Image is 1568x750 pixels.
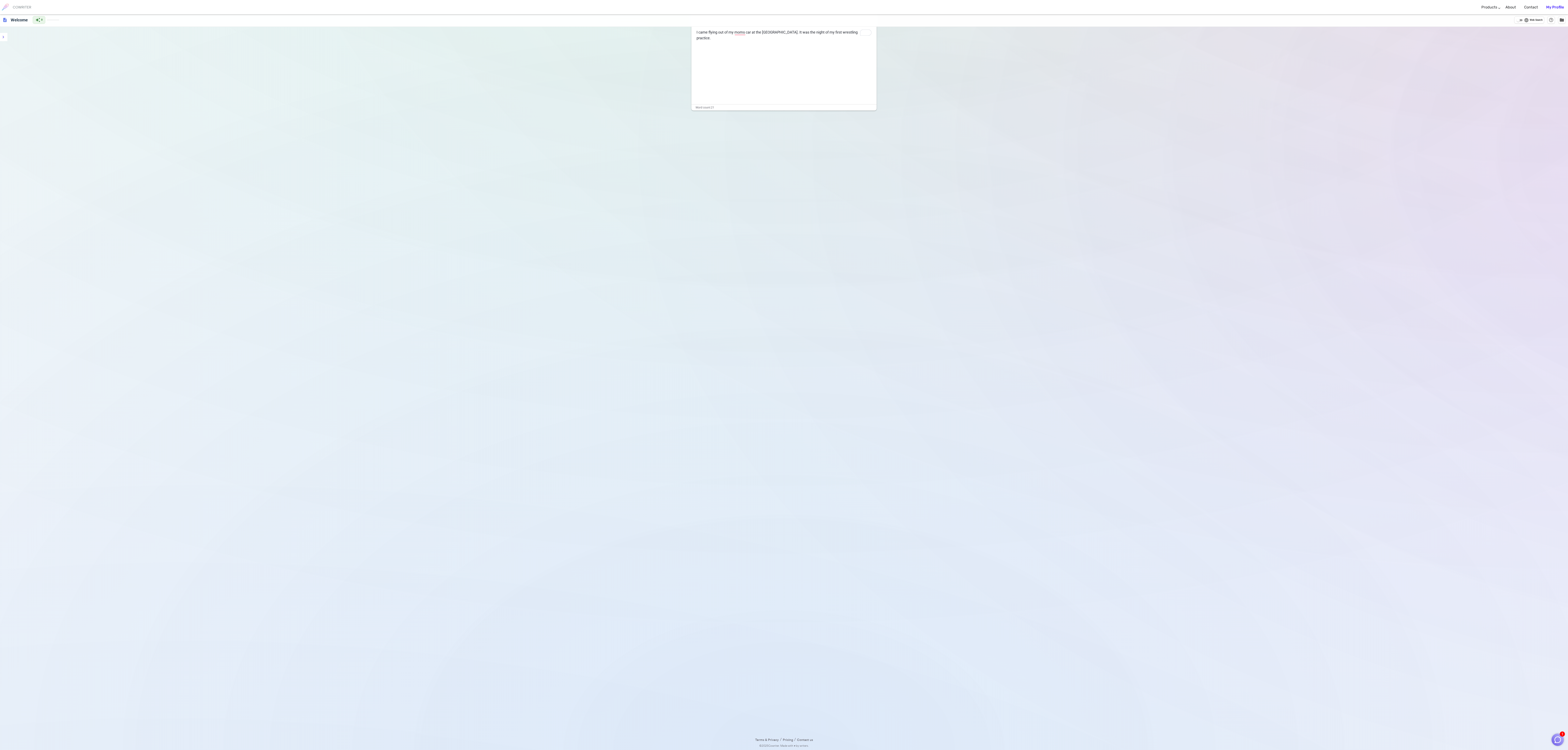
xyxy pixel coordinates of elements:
a: Contact us [797,737,813,743]
a: Pricing [783,737,793,743]
h6: COWRITER [13,5,31,9]
h6: Click to edit title [9,16,29,24]
img: Close chat [1554,736,1562,744]
a: Terms & Privacy [755,737,779,743]
a: Products [1481,1,1497,13]
span: language [1524,18,1529,23]
span: 1 [1560,731,1565,737]
button: Help & Shortcuts [1547,16,1555,24]
button: 1 [1552,734,1564,746]
span: / [779,737,783,742]
span: / [793,737,797,742]
span: auto_awesome [35,17,40,22]
span: folder [1559,17,1564,22]
span: 0 [41,18,43,22]
a: My Profile [1546,1,1564,13]
a: About [1505,1,1516,13]
span: description [2,17,7,22]
button: Manage Documents [1558,16,1566,24]
span: help_outline [1549,17,1554,22]
div: To enrich screen reader interactions, please activate Accessibility in Grammarly extension settings [697,22,871,41]
b: My Profile [1546,5,1564,9]
span: Web Search [1530,18,1543,22]
div: Word count: 21 [691,105,877,111]
span: I came flying out of my moms car at the [GEOGRAPHIC_DATA]. It was the night of my first wrestling... [697,30,858,40]
a: Contact [1524,1,1538,13]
